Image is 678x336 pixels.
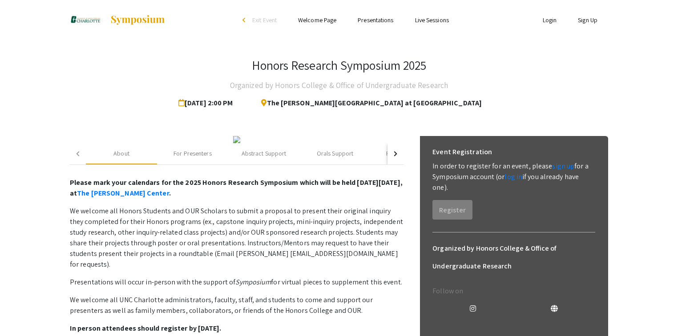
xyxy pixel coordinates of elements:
div: Poster Support [386,149,426,158]
span: [DATE] 2:00 PM [178,94,237,112]
h6: Event Registration [432,143,492,161]
button: Register [432,200,472,220]
p: Follow on [432,286,595,296]
h6: Organized by Honors College & Office of Undergraduate Research [432,240,595,275]
p: Presentations will occur in-person with the support of for virtual pieces to supplement this event. [70,277,404,288]
p: We welcome all Honors Students and OUR Scholars to submit a proposal to present their original in... [70,206,404,270]
p: We welcome all UNC Charlotte administrators, faculty, staff, and students to come and support our... [70,295,404,316]
h3: Honors Research Symposium 2025 [252,58,427,73]
strong: In person attendees should register by [DATE]. [70,324,222,333]
a: Login [543,16,557,24]
a: Live Sessions [415,16,449,24]
img: Symposium by ForagerOne [110,15,165,25]
div: Abstract Support [242,149,287,158]
h4: Organized by Honors College & Office of Undergraduate Research [230,76,448,94]
div: Orals Support [317,149,353,158]
iframe: Chat [7,296,38,329]
a: Honors Research Symposium 2025 [70,9,165,31]
a: log in [504,172,522,181]
a: Presentations [358,16,393,24]
div: arrow_back_ios [242,17,248,23]
div: About [113,149,129,158]
img: Honors Research Symposium 2025 [70,9,101,31]
em: Symposium [235,277,271,287]
a: Sign Up [578,16,597,24]
a: sign up [552,161,574,171]
a: Welcome Page [298,16,336,24]
p: In order to register for an event, please for a Symposium account (or if you already have one). [432,161,595,193]
div: For Presenters [174,149,211,158]
span: Exit Event [252,16,277,24]
strong: Please mark your calendars for the 2025 Honors Research Symposium which will be held [DATE][DATE]... [70,178,403,198]
span: The [PERSON_NAME][GEOGRAPHIC_DATA] at [GEOGRAPHIC_DATA] [254,94,482,112]
img: 59b9fcbe-6bc5-4e6d-967d-67fe823bd54b.jpg [233,136,240,143]
a: The [PERSON_NAME] Center [77,188,169,198]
